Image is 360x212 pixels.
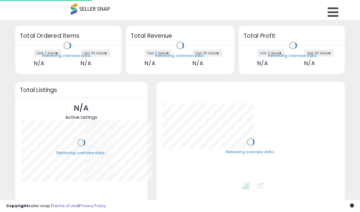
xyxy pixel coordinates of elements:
div: Retrieving overview data.. [42,53,92,58]
div: Retrieving overview data.. [56,150,106,156]
div: seller snap | | [6,203,106,209]
div: Retrieving overview data.. [226,150,275,155]
div: Retrieving overview data.. [155,53,205,58]
div: Retrieving overview data.. [268,53,318,58]
strong: Copyright [6,203,28,209]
